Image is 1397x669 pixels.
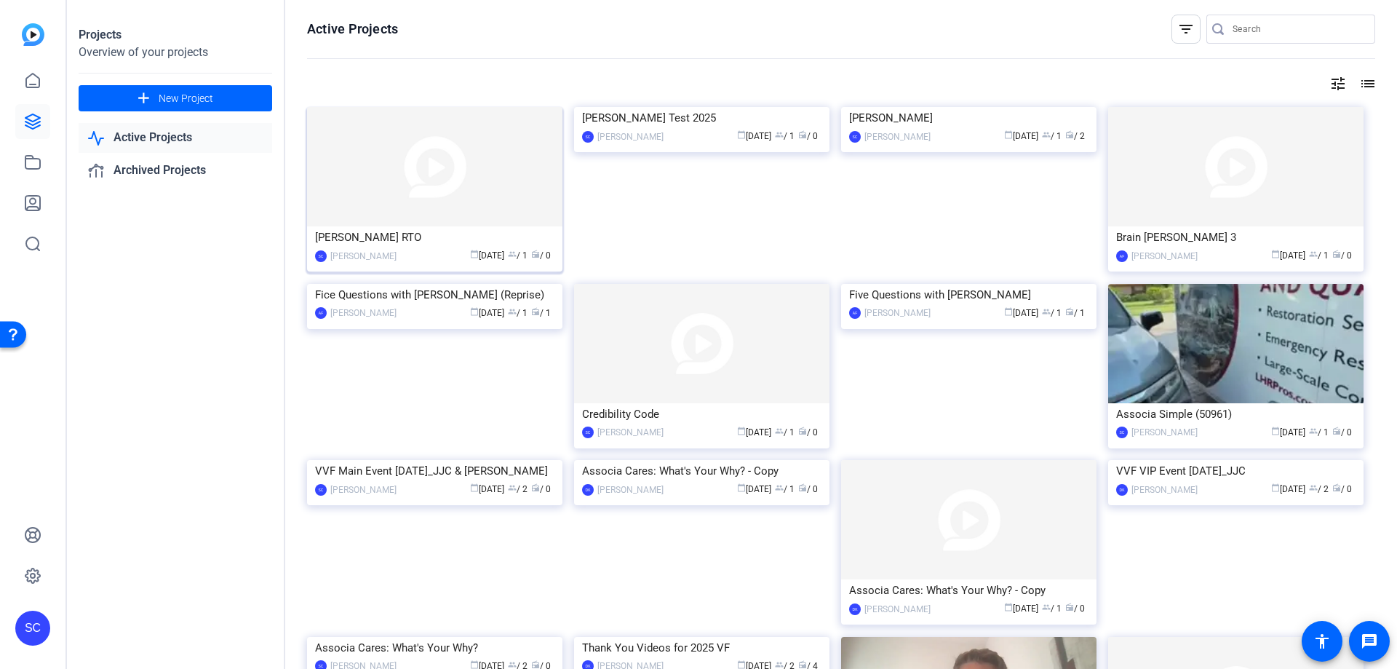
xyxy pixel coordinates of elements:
[582,107,821,129] div: [PERSON_NAME] Test 2025
[531,307,540,316] span: radio
[849,603,861,615] div: DK
[1332,483,1341,492] span: radio
[315,484,327,496] div: SC
[1065,307,1074,316] span: radio
[1271,484,1305,494] span: [DATE]
[597,130,664,144] div: [PERSON_NAME]
[1004,131,1038,141] span: [DATE]
[1271,250,1305,261] span: [DATE]
[1271,483,1280,492] span: calendar_today
[159,91,213,106] span: New Project
[1313,633,1331,650] mat-icon: accessibility
[1042,603,1062,614] span: / 1
[1271,427,1280,435] span: calendar_today
[1116,250,1128,262] div: AF
[1116,460,1356,482] div: VVF VIP Event [DATE]_JJC
[508,250,517,258] span: group
[849,284,1088,306] div: Five Questions with [PERSON_NAME]
[15,611,50,646] div: SC
[775,130,784,139] span: group
[1065,131,1085,141] span: / 2
[1042,307,1051,316] span: group
[1042,308,1062,318] span: / 1
[1004,603,1038,614] span: [DATE]
[1042,130,1051,139] span: group
[1309,250,1318,258] span: group
[508,660,517,669] span: group
[1116,403,1356,425] div: Associa Simple (50961)
[315,284,554,306] div: Fice Questions with [PERSON_NAME] (Reprise)
[1332,427,1352,438] span: / 0
[597,425,664,440] div: [PERSON_NAME]
[798,660,807,669] span: radio
[775,427,795,438] span: / 1
[737,427,771,438] span: [DATE]
[582,427,594,438] div: SC
[531,484,551,494] span: / 0
[531,308,551,318] span: / 1
[531,250,540,258] span: radio
[737,130,746,139] span: calendar_today
[330,483,397,497] div: [PERSON_NAME]
[470,484,504,494] span: [DATE]
[798,427,807,435] span: radio
[775,427,784,435] span: group
[1004,603,1013,611] span: calendar_today
[79,26,272,44] div: Projects
[1116,427,1128,438] div: SC
[1358,75,1375,92] mat-icon: list
[470,250,479,258] span: calendar_today
[315,637,554,659] div: Associa Cares: What's Your Why?
[315,307,327,319] div: AF
[330,249,397,264] div: [PERSON_NAME]
[470,660,479,669] span: calendar_today
[737,483,746,492] span: calendar_today
[1332,427,1341,435] span: radio
[1332,484,1352,494] span: / 0
[1309,427,1318,435] span: group
[864,602,931,617] div: [PERSON_NAME]
[1116,484,1128,496] div: DK
[1233,20,1364,38] input: Search
[1065,603,1085,614] span: / 0
[1065,130,1074,139] span: radio
[79,85,272,111] button: New Project
[737,427,746,435] span: calendar_today
[79,156,272,186] a: Archived Projects
[531,250,551,261] span: / 0
[798,484,818,494] span: / 0
[1042,131,1062,141] span: / 1
[849,107,1088,129] div: [PERSON_NAME]
[470,483,479,492] span: calendar_today
[737,660,746,669] span: calendar_today
[849,579,1088,601] div: Associa Cares: What's Your Why? - Copy
[508,307,517,316] span: group
[849,307,861,319] div: AF
[798,130,807,139] span: radio
[330,306,397,320] div: [PERSON_NAME]
[1271,427,1305,438] span: [DATE]
[582,131,594,143] div: SC
[775,131,795,141] span: / 1
[1065,308,1085,318] span: / 1
[1131,483,1198,497] div: [PERSON_NAME]
[1131,425,1198,440] div: [PERSON_NAME]
[1271,250,1280,258] span: calendar_today
[22,23,44,46] img: blue-gradient.svg
[1004,308,1038,318] span: [DATE]
[531,660,540,669] span: radio
[1004,130,1013,139] span: calendar_today
[1042,603,1051,611] span: group
[1309,484,1329,494] span: / 2
[1004,307,1013,316] span: calendar_today
[470,250,504,261] span: [DATE]
[1332,250,1341,258] span: radio
[508,308,528,318] span: / 1
[582,637,821,659] div: Thank You Videos for 2025 VF
[775,484,795,494] span: / 1
[470,307,479,316] span: calendar_today
[849,131,861,143] div: SC
[307,20,398,38] h1: Active Projects
[864,306,931,320] div: [PERSON_NAME]
[508,483,517,492] span: group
